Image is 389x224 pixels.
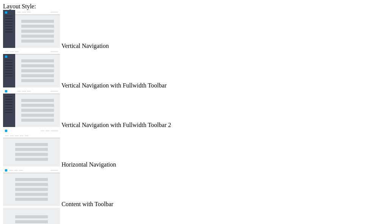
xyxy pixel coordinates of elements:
span: Vertical Navigation [62,43,109,49]
div: Layout Style: [3,3,386,10]
img: vertical-nav-with-full-toolbar.jpg [3,49,60,87]
span: Horizontal Navigation [62,161,116,168]
md-radio-button: Content with Toolbar [3,168,386,208]
img: vertical-nav.jpg [3,10,60,48]
img: horizontal-nav.jpg [3,129,60,167]
span: Vertical Navigation with Fullwidth Toolbar 2 [62,122,171,128]
md-radio-button: Vertical Navigation with Fullwidth Toolbar [3,49,386,89]
md-radio-button: Vertical Navigation with Fullwidth Toolbar 2 [3,89,386,129]
md-radio-button: Vertical Navigation [3,10,386,49]
span: Content with Toolbar [62,201,113,207]
md-radio-button: Horizontal Navigation [3,129,386,168]
img: vertical-nav-with-full-toolbar-2.jpg [3,89,60,127]
span: Vertical Navigation with Fullwidth Toolbar [62,82,167,89]
img: content-with-toolbar.jpg [3,168,60,206]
